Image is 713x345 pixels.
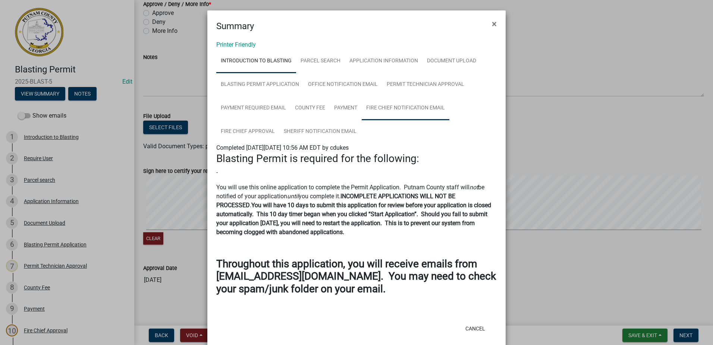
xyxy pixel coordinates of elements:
[492,19,497,29] span: ×
[216,144,349,151] span: Completed [DATE][DATE] 10:56 AM EDT by cdukes
[486,13,503,34] button: Close
[216,49,296,73] a: Introduction to Blasting
[279,120,361,144] a: Sheriff Notification Email
[345,49,423,73] a: Application Information
[423,49,481,73] a: Document Upload
[216,258,496,295] strong: Throughout this application, you will receive emails from [EMAIL_ADDRESS][DOMAIN_NAME]. You may n...
[216,152,497,165] h3: Blasting Permit is required for the following:
[362,96,449,120] a: Fire Chief Notification Email
[382,73,469,97] a: Permit Technician Approval
[216,183,497,237] p: You will use this online application to complete the Permit Application. Putnam County staff will...
[216,193,455,209] strong: INCOMPLETE APPLICATIONS WILL NOT BE PROCESSED
[216,120,279,144] a: Fire Chief Approval
[330,96,362,120] a: Payment
[216,73,304,97] a: Blasting Permit Application
[287,193,299,200] i: until
[304,73,382,97] a: Office Notification Email
[216,168,497,177] p: -
[216,41,256,48] a: Printer Friendly
[216,19,254,33] h4: Summary
[216,96,290,120] a: Payment Required Email
[216,202,491,236] strong: You will have 10 days to submit this application for review before your application is closed aut...
[296,49,345,73] a: Parcel search
[469,184,478,191] i: not
[459,322,491,335] button: Cancel
[290,96,330,120] a: County Fee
